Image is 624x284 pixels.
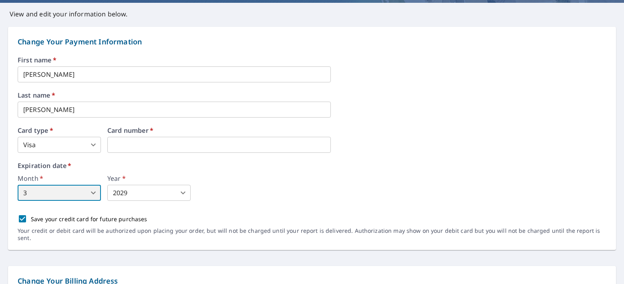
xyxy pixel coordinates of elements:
[18,127,101,134] label: Card type
[31,215,147,223] p: Save your credit card for future purchases
[18,162,606,169] label: Expiration date
[18,137,101,153] div: Visa
[18,57,606,63] label: First name
[107,137,331,153] iframe: secure payment field
[107,175,191,182] label: Year
[107,185,191,201] div: 2029
[107,127,331,134] label: Card number
[18,36,606,47] p: Change Your Payment Information
[18,92,606,98] label: Last name
[18,185,101,201] div: 3
[18,227,606,242] p: Your credit or debit card will be authorized upon placing your order, but will not be charged unt...
[18,175,101,182] label: Month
